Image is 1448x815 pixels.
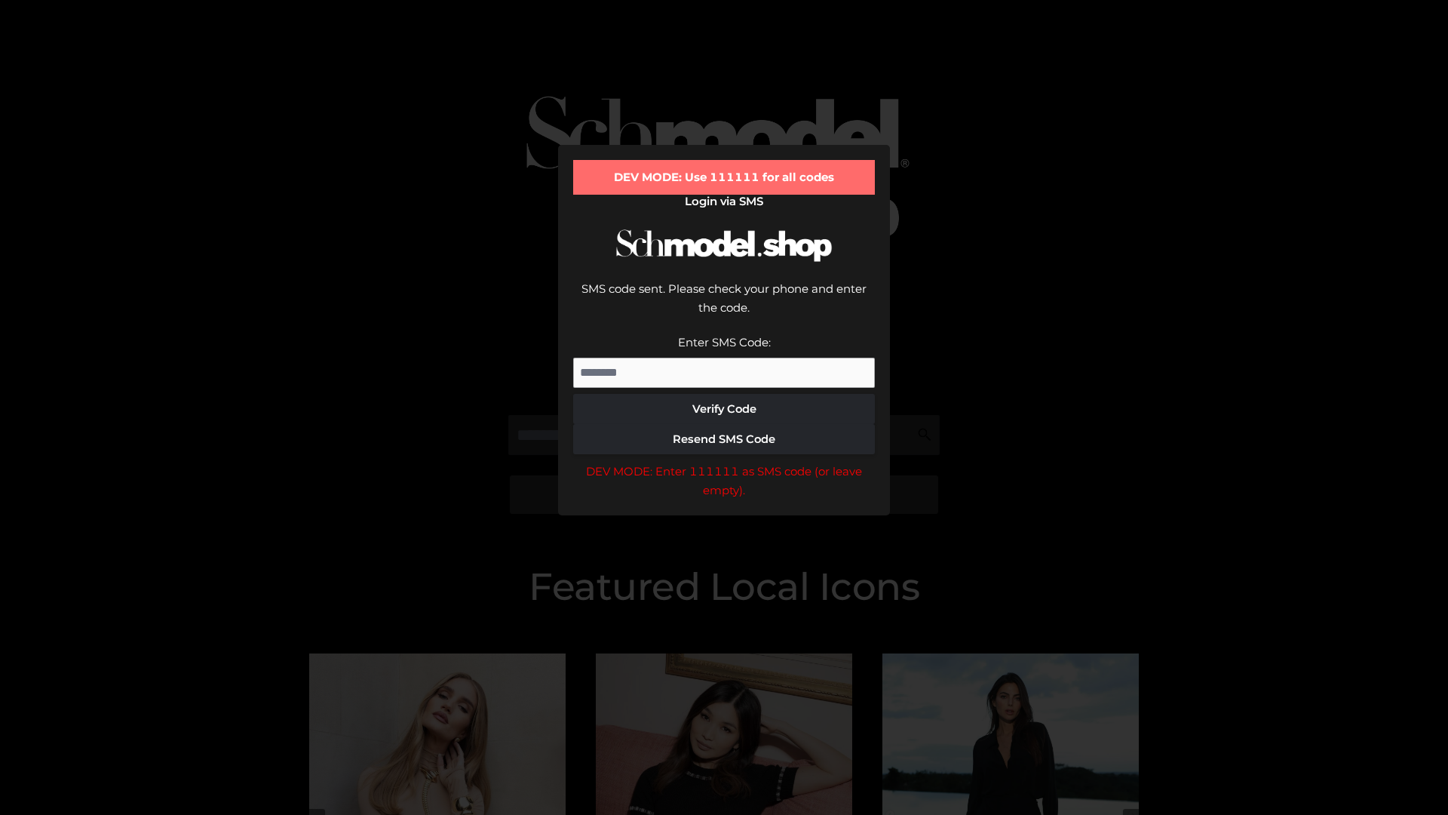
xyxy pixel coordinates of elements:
[573,195,875,208] h2: Login via SMS
[573,394,875,424] button: Verify Code
[573,279,875,333] div: SMS code sent. Please check your phone and enter the code.
[573,424,875,454] button: Resend SMS Code
[573,160,875,195] div: DEV MODE: Use 111111 for all codes
[573,462,875,500] div: DEV MODE: Enter 111111 as SMS code (or leave empty).
[678,335,771,349] label: Enter SMS Code:
[611,216,837,275] img: Schmodel Logo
